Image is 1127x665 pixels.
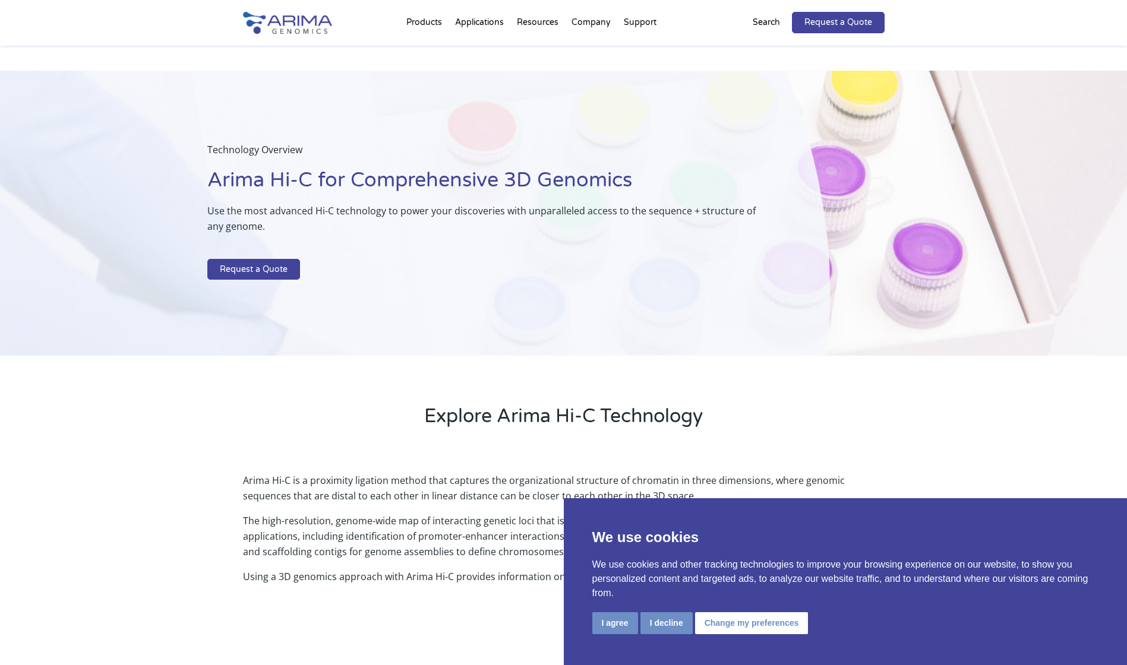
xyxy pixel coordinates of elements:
h1: Arima Hi-C for Comprehensive 3D Genomics [207,167,771,203]
button: Change my preferences [695,612,809,634]
p: We use cookies [592,527,1099,548]
a: Request a Quote [207,259,300,280]
p: We use cookies and other tracking technologies to improve your browsing experience on our website... [592,558,1099,600]
p: Use the most advanced Hi-C technology to power your discoveries with unparalleled access to the s... [207,203,771,243]
button: I decline [640,612,693,634]
a: Request a Quote [792,12,885,33]
p: Search [753,15,780,30]
p: Technology Overview [207,142,771,167]
p: The high-resolution, genome-wide map of interacting genetic loci that is generated from Hi-C data... [243,513,885,569]
p: Arima Hi-C is a proximity ligation method that captures the organizational structure of chromatin... [243,473,885,513]
h2: Explore Arima Hi-C Technology [243,403,885,439]
p: Using a 3D genomics approach with Arima Hi-C provides information on both the sequence + structur... [243,569,885,584]
button: I agree [592,612,638,634]
img: Arima-Genomics-logo [243,12,332,34]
